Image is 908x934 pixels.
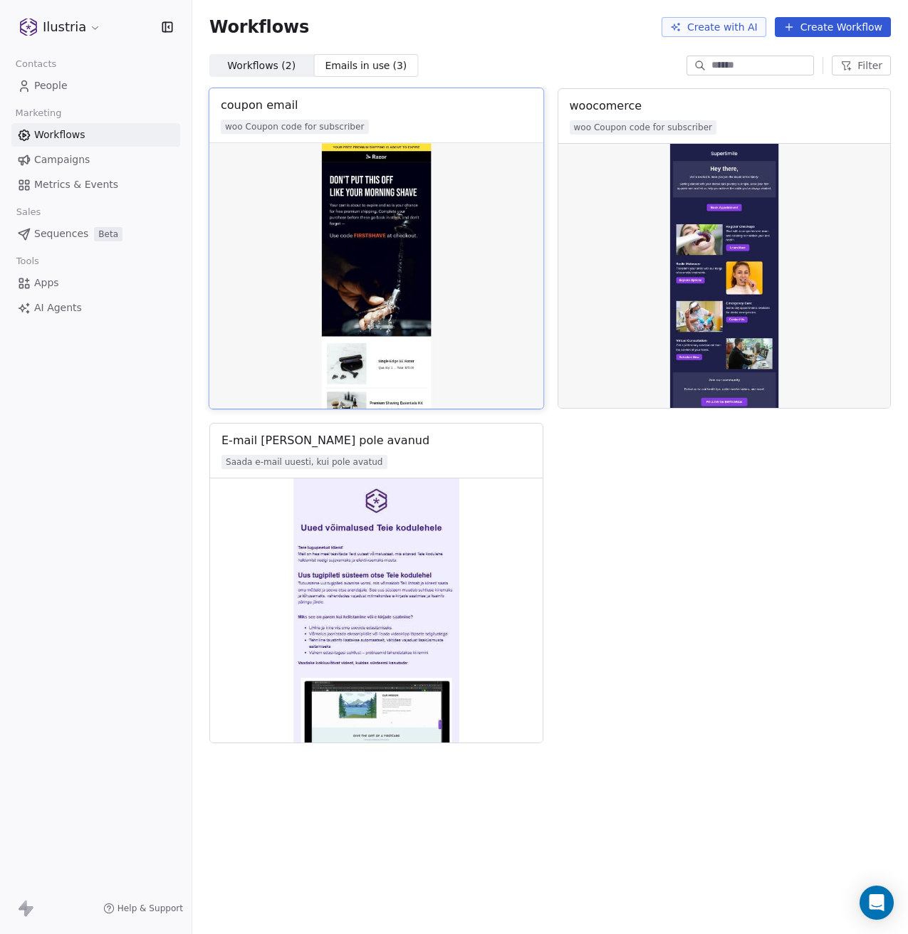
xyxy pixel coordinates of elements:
[34,127,85,142] span: Workflows
[857,58,882,73] span: Filter
[570,98,642,115] div: woocomerce
[209,17,309,37] span: Workflows
[118,903,183,914] span: Help & Support
[9,53,63,75] span: Contacts
[34,276,59,290] span: Apps
[34,300,82,315] span: AI Agents
[11,74,180,98] a: People
[94,227,122,241] span: Beta
[20,19,37,36] img: veebiteenus-logo.svg
[209,143,543,409] img: Preview
[11,173,180,196] a: Metrics & Events
[11,271,180,295] a: Apps
[570,120,717,135] span: woo Coupon code for subscriber
[10,251,45,272] span: Tools
[221,455,387,469] span: Saada e-mail uuesti, kui pole avatud
[558,144,891,408] img: Preview
[34,152,90,167] span: Campaigns
[221,432,429,449] div: E-mail [PERSON_NAME] pole avanud
[34,78,68,93] span: People
[11,148,180,172] a: Campaigns
[43,18,86,36] span: Ilustria
[34,177,118,192] span: Metrics & Events
[11,222,180,246] a: SequencesBeta
[34,226,88,241] span: Sequences
[103,903,183,914] a: Help & Support
[860,886,894,920] div: Open Intercom Messenger
[221,97,298,114] div: coupon email
[9,103,68,124] span: Marketing
[11,123,180,147] a: Workflows
[10,201,47,223] span: Sales
[210,478,543,743] img: Preview
[17,15,104,39] button: Ilustria
[221,120,369,134] span: woo Coupon code for subscriber
[775,17,891,37] button: Create Workflow
[11,296,180,320] a: AI Agents
[662,17,766,37] button: Create with AI
[832,56,891,75] button: Filter
[227,58,296,73] span: Workflows ( 2 )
